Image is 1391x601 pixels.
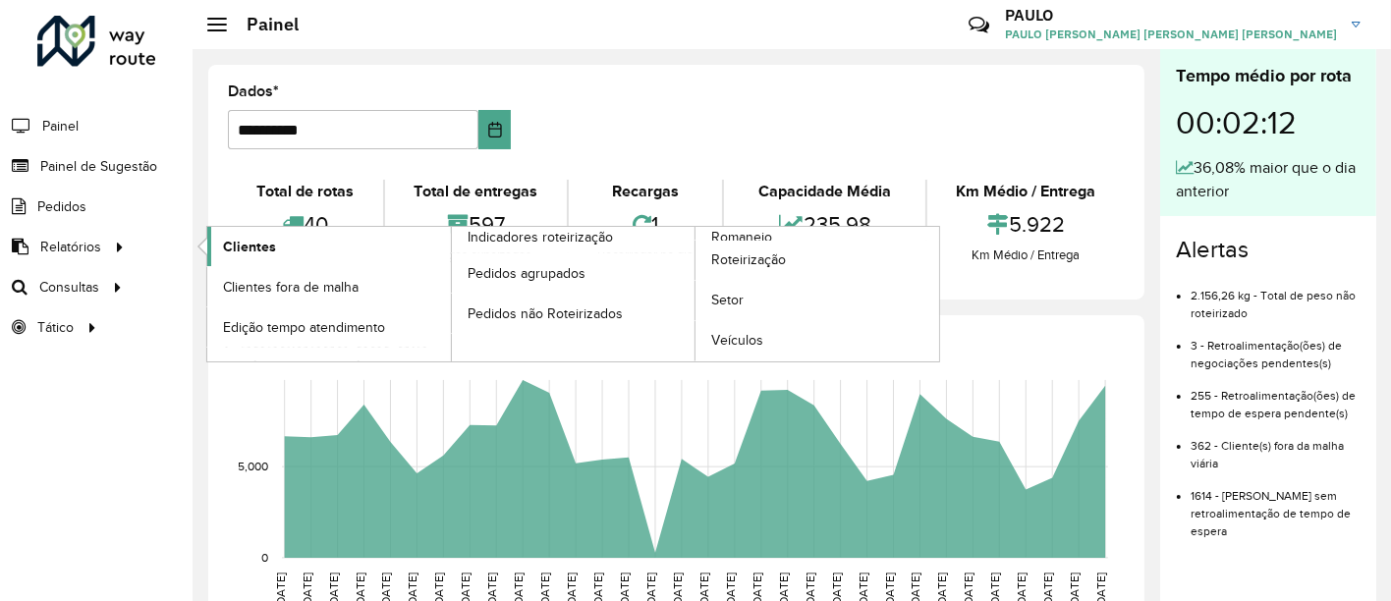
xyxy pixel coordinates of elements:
font: 1 [651,212,658,236]
font: Tempo médio por rota [1176,66,1352,85]
font: Indicadores roteirização [468,230,613,245]
font: Dados [228,82,273,99]
font: Tático [37,320,74,335]
font: PAULO [PERSON_NAME] [PERSON_NAME] [PERSON_NAME] [1005,27,1337,41]
font: Consultas [39,280,99,295]
font: Painel [42,119,79,134]
font: 2.156,26 kg - Total de peso não roteirizado [1191,289,1356,319]
font: 00:02:12 [1176,106,1297,139]
font: Clientes [223,239,276,254]
font: Km Médio / Entrega [957,183,1096,199]
font: Painel [247,13,299,35]
font: Edição tempo atendimento [223,320,385,335]
font: 597 [469,212,505,236]
a: Roteirização [695,241,939,280]
font: 1614 - [PERSON_NAME] sem retroalimentação de tempo de espera [1191,489,1351,537]
text: 0 [261,551,268,564]
a: Setor [695,281,939,320]
font: 362 - Cliente(s) fora da malha viária [1191,439,1344,469]
font: Veículos [711,333,763,348]
a: Edição tempo atendimento [207,307,451,347]
font: Romaneio [711,230,772,245]
font: Roteirização [711,252,786,267]
a: Contato Rápido [958,4,1000,46]
font: Pedidos [37,199,86,214]
font: Painel de Sugestão [40,159,157,174]
font: Pedidos não Roteirizados [468,306,623,321]
font: 3 - Retroalimentação(ões) de negociações pendentes(s) [1191,339,1342,369]
font: Clientes fora de malha [223,280,359,295]
font: Total de rotas [256,183,354,199]
a: Indicadores roteirização [207,227,695,361]
font: Alertas [1176,237,1249,262]
font: 5.922 [1009,212,1065,236]
font: PAULO [1005,5,1053,25]
font: 235,98 [804,212,871,236]
button: Escolha a data [478,110,511,149]
font: Relatórios [40,240,101,254]
font: Pedidos agrupados [468,266,585,281]
a: Pedidos não Roteirizados [452,294,695,333]
font: Km Médio / Entrega [973,247,1081,262]
a: Pedidos agrupados [452,253,695,293]
a: Clientes fora de malha [207,267,451,306]
font: 36,08% maior que o dia anterior [1176,159,1356,199]
a: Clientes [207,227,451,266]
font: 255 - Retroalimentação(ões) de tempo de espera pendente(s) [1191,389,1356,419]
font: Recargas [612,183,679,199]
font: 40 [304,212,328,236]
font: Total de entregas [414,183,537,199]
a: Veículos [695,321,939,360]
font: Capacidade Média [758,183,891,199]
font: Setor [711,293,744,307]
text: 5,000 [238,460,268,472]
a: Romaneio [452,227,940,361]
